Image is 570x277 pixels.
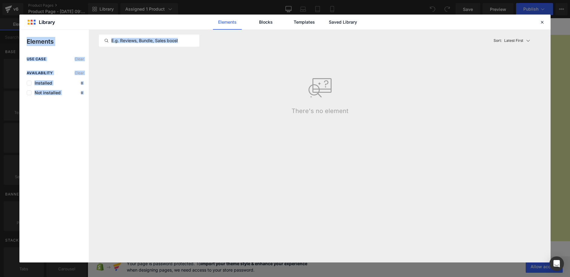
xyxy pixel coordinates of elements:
p: Latest First [504,38,523,43]
p: 0 [80,91,84,95]
span: Not installed [32,90,61,95]
img: Lan tiêu 3 year [64,178,87,209]
span: Pack 2 [285,71,301,83]
div: Open Intercom Messenger [549,256,564,271]
span: Pack 3 [320,71,335,83]
a: Lan tiêu 3 year [90,178,115,210]
a: Lan tiêu 3 year [64,178,89,210]
label: bundle [246,63,419,70]
a: Lan tiêu 3 year [116,178,141,210]
img: Lan tiêu 3 year [175,178,194,209]
img: Lan tiêu 3 year [142,178,173,209]
span: Pack 1 [252,71,267,83]
a: Blocks [251,15,280,30]
p: Elements [27,37,89,46]
span: 42.00$ [315,47,331,53]
a: Saved Library [329,15,357,30]
a: Templates [290,15,319,30]
span: Availability [27,71,53,75]
button: Add To Cart [310,138,354,151]
span: Clear [75,57,84,61]
a: Elements [213,15,242,30]
a: Lan tiêu 3 year [175,178,196,210]
img: Lan tiêu 3 year [90,178,113,209]
span: Installed [32,81,52,85]
img: Lan tiêu 3 year [116,178,139,209]
label: Quantity [246,116,419,123]
span: Add To Cart [316,142,348,146]
p: 0 [80,81,84,85]
input: E.g. Reviews, Bundle, Sales boost... [99,37,199,44]
h1: Your heading text goes here [246,88,419,101]
span: 30.00$ [334,47,350,54]
span: use case [27,57,46,61]
button: Latest FirstSort:Latest First [491,35,541,47]
p: There's no element [292,107,349,115]
a: [PERSON_NAME] 3 year [297,38,368,45]
span: Clear [75,71,84,75]
img: Lan tiêu 3 year [98,35,202,173]
span: Sort: [494,38,502,43]
a: Lan tiêu 3 year [142,178,174,210]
